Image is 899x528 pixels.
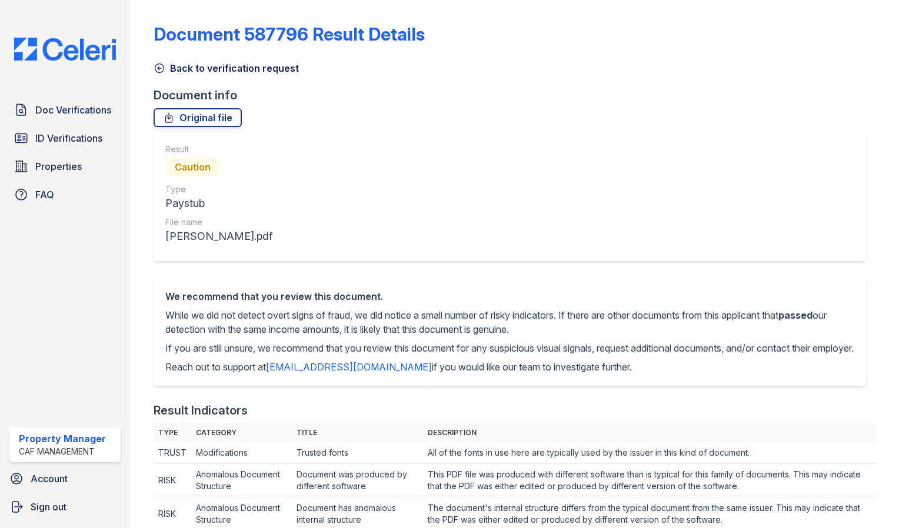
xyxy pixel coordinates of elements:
[165,195,272,212] div: Paystub
[35,131,102,145] span: ID Verifications
[165,143,272,155] div: Result
[423,464,875,497] td: This PDF file was produced with different software than is typical for this family of documents. ...
[292,423,422,442] th: Title
[154,464,191,497] td: RISK
[165,228,272,245] div: [PERSON_NAME].pdf
[191,423,292,442] th: Category
[292,464,422,497] td: Document was produced by different software
[31,500,66,514] span: Sign out
[5,495,125,519] a: Sign out
[35,188,54,202] span: FAQ
[165,308,854,336] p: While we did not detect overt signs of fraud, we did notice a small number of risky indicators. I...
[154,402,248,419] div: Result Indicators
[191,464,292,497] td: Anomalous Document Structure
[154,108,242,127] a: Original file
[5,467,125,490] a: Account
[19,446,106,457] div: CAF Management
[9,183,121,206] a: FAQ
[165,158,220,176] div: Caution
[165,341,854,355] p: If you are still unsure, we recommend that you review this document for any suspicious visual sig...
[191,442,292,464] td: Modifications
[154,442,191,464] td: TRUST
[778,309,813,321] span: passed
[154,61,299,75] a: Back to verification request
[31,472,68,486] span: Account
[9,98,121,122] a: Doc Verifications
[154,24,425,45] a: Document 587796 Result Details
[165,183,272,195] div: Type
[423,442,875,464] td: All of the fonts in use here are typically used by the issuer in this kind of document.
[154,423,191,442] th: Type
[292,442,422,464] td: Trusted fonts
[165,216,272,228] div: File name
[19,432,106,446] div: Property Manager
[165,289,854,303] div: We recommend that you review this document.
[35,159,82,173] span: Properties
[9,155,121,178] a: Properties
[9,126,121,150] a: ID Verifications
[165,360,854,374] p: Reach out to support at if you would like our team to investigate further.
[423,423,875,442] th: Description
[5,38,125,61] img: CE_Logo_Blue-a8612792a0a2168367f1c8372b55b34899dd931a85d93a1a3d3e32e68fde9ad4.png
[154,87,875,103] div: Document info
[266,361,432,373] a: [EMAIL_ADDRESS][DOMAIN_NAME]
[35,103,111,117] span: Doc Verifications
